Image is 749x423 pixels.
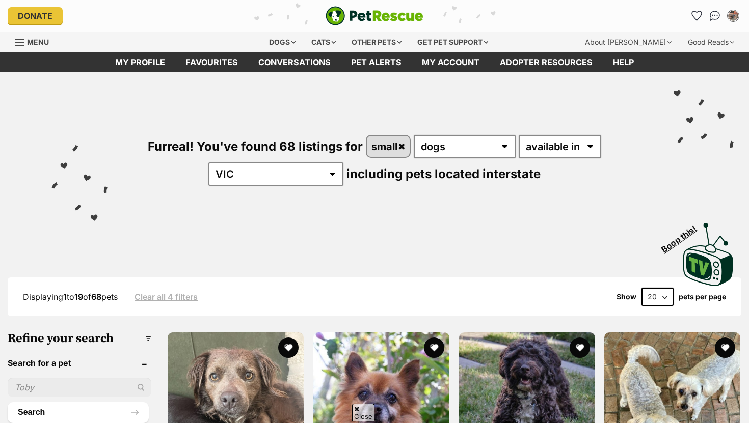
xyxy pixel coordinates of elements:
[603,52,644,72] a: Help
[725,8,741,24] button: My account
[248,52,341,72] a: conversations
[91,292,101,302] strong: 68
[105,52,175,72] a: My profile
[346,166,541,181] span: including pets located interstate
[341,52,412,72] a: Pet alerts
[617,293,636,301] span: Show
[175,52,248,72] a: Favourites
[688,8,705,24] a: Favourites
[660,217,707,254] span: Boop this!
[27,38,49,46] span: Menu
[135,292,198,301] a: Clear all 4 filters
[352,404,374,421] span: Close
[424,337,444,358] button: favourite
[262,32,303,52] div: Dogs
[8,378,151,397] input: Toby
[148,139,363,154] span: Furreal! You've found 68 listings for
[326,6,423,25] a: PetRescue
[8,358,151,368] header: Search for a pet
[688,8,741,24] ul: Account quick links
[707,8,723,24] a: Conversations
[412,52,490,72] a: My account
[326,6,423,25] img: logo-e224e6f780fb5917bec1dbf3a21bbac754714ae5b6737aabdf751b685950b380.svg
[710,11,720,21] img: chat-41dd97257d64d25036548639549fe6c8038ab92f7586957e7f3b1b290dea8141.svg
[367,136,410,157] a: small
[715,337,735,358] button: favourite
[8,7,63,24] a: Donate
[15,32,56,50] a: Menu
[728,11,738,21] img: Philippa Sheehan profile pic
[304,32,343,52] div: Cats
[681,32,741,52] div: Good Reads
[683,223,734,286] img: PetRescue TV logo
[8,402,149,422] button: Search
[344,32,409,52] div: Other pets
[278,337,299,358] button: favourite
[8,331,151,346] h3: Refine your search
[683,214,734,288] a: Boop this!
[569,337,590,358] button: favourite
[679,293,726,301] label: pets per page
[410,32,495,52] div: Get pet support
[63,292,67,302] strong: 1
[578,32,679,52] div: About [PERSON_NAME]
[490,52,603,72] a: Adopter resources
[23,292,118,302] span: Displaying to of pets
[74,292,83,302] strong: 19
